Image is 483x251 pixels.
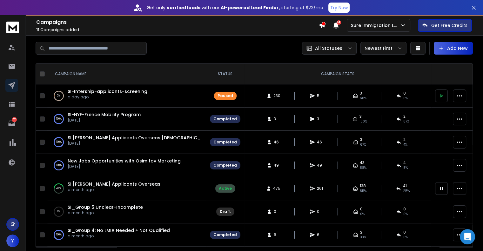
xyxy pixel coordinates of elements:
[213,232,237,237] div: Completed
[403,160,406,165] span: 4
[273,93,280,98] span: 230
[274,209,280,214] span: 0
[403,96,408,101] span: 0 %
[317,209,323,214] span: 0
[403,137,406,142] span: 2
[273,186,280,191] span: 475
[68,88,147,95] a: SI-Intership-applicants-screening
[359,119,367,124] span: 100 %
[315,45,342,51] p: All Statuses
[403,119,409,124] span: 67 %
[317,140,323,145] span: 46
[68,118,141,123] p: [DATE]
[434,42,473,55] button: Add New
[431,22,467,29] p: Get Free Credits
[36,27,39,32] span: 11
[403,235,408,240] span: 0 %
[403,114,406,119] span: 2
[6,234,19,247] button: Y
[68,210,143,215] p: a month ago
[274,116,280,122] span: 3
[403,183,407,188] span: 41
[460,229,475,244] div: Open Intercom Messenger
[274,163,280,168] span: 49
[330,4,348,11] p: Try Now
[403,165,408,170] span: 8 %
[403,212,408,217] span: 0%
[68,227,170,234] a: SI_Group 4: No LMIA Needed + Not Qualified
[56,185,61,192] p: 44 %
[317,186,323,191] span: 261
[56,232,62,238] p: 100 %
[213,140,237,145] div: Completed
[317,93,323,98] span: 5
[68,141,200,146] p: [DATE]
[47,131,206,154] td: 100%SI [PERSON_NAME] Applicants Overseas [DEMOGRAPHIC_DATA] Speakers[DATE]
[274,140,280,145] span: 46
[56,139,62,145] p: 100 %
[68,111,141,118] a: SI-NYF-Frence Mobility Program
[403,142,407,147] span: 4 %
[360,207,363,212] span: 0
[360,142,366,147] span: 67 %
[220,209,231,214] div: Draft
[360,230,362,235] span: 2
[12,117,17,122] p: 42
[403,230,406,235] span: 0
[360,91,362,96] span: 3
[360,160,365,165] span: 43
[360,188,366,194] span: 85 %
[219,186,232,191] div: Active
[359,114,362,119] span: 3
[56,162,62,168] p: 100 %
[36,27,319,32] p: Campaigns added
[360,137,364,142] span: 31
[403,91,406,96] span: 0
[56,116,62,122] p: 100 %
[47,64,206,84] th: CAMPAIGN NAME
[68,158,181,164] a: New Jobs Opportunities with Osim tov Marketing
[5,117,18,130] a: 42
[274,232,280,237] span: 6
[418,19,472,32] button: Get Free Credits
[244,64,431,84] th: CAMPAIGN STATS
[351,22,400,29] p: Sure Immigration LTD
[317,232,323,237] span: 6
[6,22,19,33] img: logo
[68,234,170,239] p: a month ago
[47,177,206,200] td: 44%SI [PERSON_NAME] Applicants Overseasa month ago
[403,188,410,194] span: 25 %
[360,96,366,101] span: 60 %
[360,183,366,188] span: 138
[337,20,341,25] span: 14
[68,181,160,187] a: SI [PERSON_NAME] Applicants Overseas
[47,108,206,131] td: 100%SI-NYF-Frence Mobility Program[DATE]
[68,135,238,141] a: SI [PERSON_NAME] Applicants Overseas [DEMOGRAPHIC_DATA] Speakers
[47,84,206,108] td: 2%SI-Intership-applicants-screeninga day ago
[328,3,350,13] button: Try Now
[147,4,323,11] p: Get only with our starting at $22/mo
[317,116,323,122] span: 3
[360,42,406,55] button: Newest First
[403,207,406,212] span: 0
[213,116,237,122] div: Completed
[68,204,143,210] a: SI_Group 5 Unclear-Incomplete
[317,163,323,168] span: 49
[218,93,233,98] div: Paused
[36,18,319,26] h1: Campaigns
[206,64,244,84] th: STATUS
[360,212,365,217] span: 0%
[68,164,181,169] p: [DATE]
[213,163,237,168] div: Completed
[221,4,280,11] strong: AI-powered Lead Finder,
[68,187,160,192] p: a month ago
